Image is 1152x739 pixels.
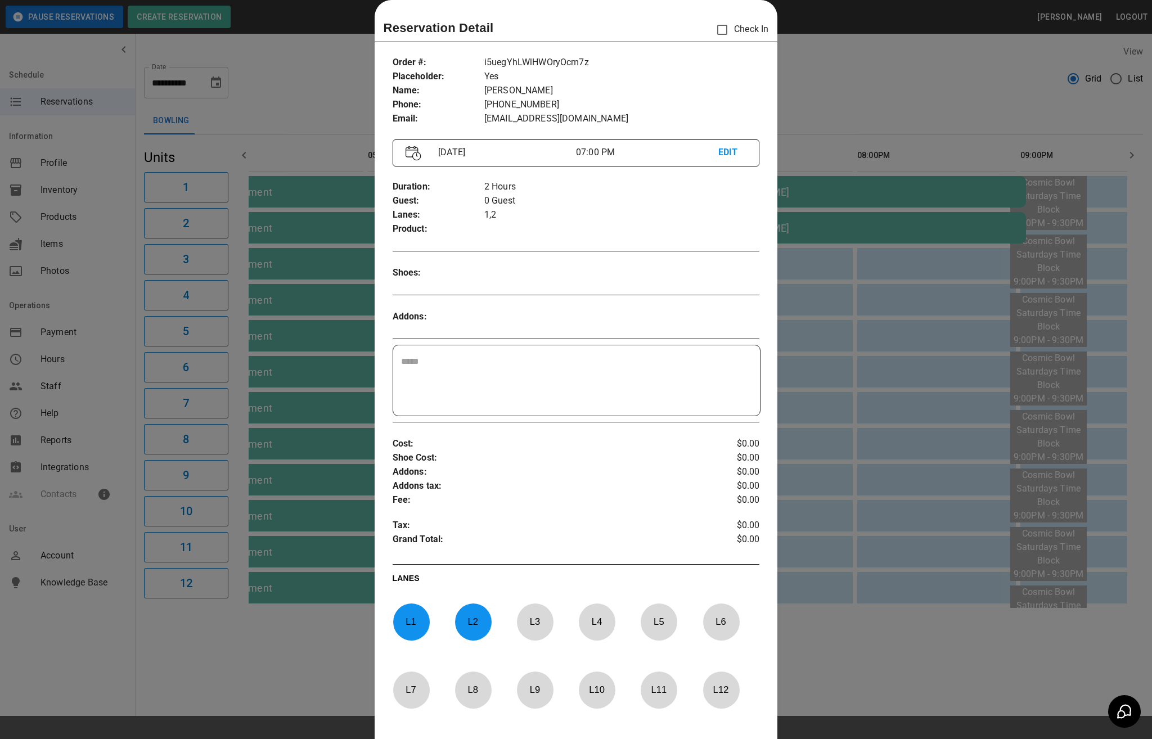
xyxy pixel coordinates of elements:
[703,677,740,703] p: L 12
[393,437,699,451] p: Cost :
[393,70,484,84] p: Placeholder :
[454,609,492,635] p: L 2
[640,609,677,635] p: L 5
[718,146,747,160] p: EDIT
[516,609,553,635] p: L 3
[393,493,699,507] p: Fee :
[699,465,760,479] p: $0.00
[699,493,760,507] p: $0.00
[484,98,760,112] p: [PHONE_NUMBER]
[393,194,484,208] p: Guest :
[640,677,677,703] p: L 11
[484,84,760,98] p: [PERSON_NAME]
[484,56,760,70] p: i5uegYhLWlHWOryOcm7z
[434,146,576,159] p: [DATE]
[393,533,699,549] p: Grand Total :
[578,609,615,635] p: L 4
[384,19,494,37] p: Reservation Detail
[484,180,760,194] p: 2 Hours
[484,70,760,84] p: Yes
[484,194,760,208] p: 0 Guest
[393,609,430,635] p: L 1
[393,56,484,70] p: Order # :
[393,180,484,194] p: Duration :
[393,112,484,126] p: Email :
[710,18,768,42] p: Check In
[516,677,553,703] p: L 9
[699,533,760,549] p: $0.00
[699,437,760,451] p: $0.00
[406,146,421,161] img: Vector
[393,266,484,280] p: Shoes :
[393,519,699,533] p: Tax :
[393,98,484,112] p: Phone :
[699,451,760,465] p: $0.00
[699,479,760,493] p: $0.00
[699,519,760,533] p: $0.00
[393,451,699,465] p: Shoe Cost :
[484,112,760,126] p: [EMAIL_ADDRESS][DOMAIN_NAME]
[393,677,430,703] p: L 7
[393,84,484,98] p: Name :
[393,465,699,479] p: Addons :
[393,222,484,236] p: Product :
[484,208,760,222] p: 1,2
[454,677,492,703] p: L 8
[576,146,718,159] p: 07:00 PM
[578,677,615,703] p: L 10
[393,310,484,324] p: Addons :
[393,208,484,222] p: Lanes :
[703,609,740,635] p: L 6
[393,479,699,493] p: Addons tax :
[393,573,760,588] p: LANES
